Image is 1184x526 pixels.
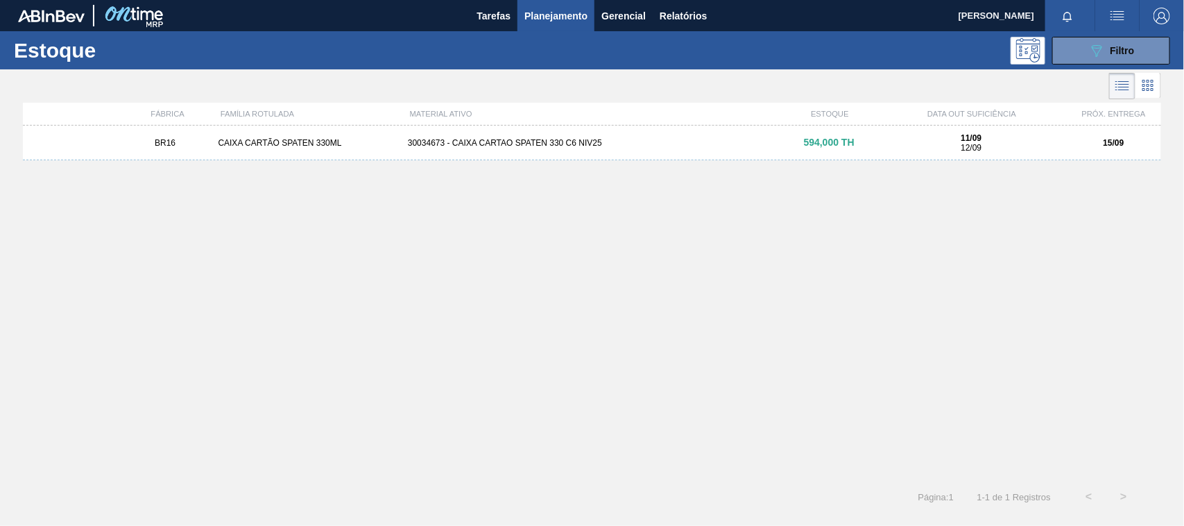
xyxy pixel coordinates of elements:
[404,110,783,118] div: MATERIAL ATIVO
[402,138,782,148] div: 30034673 - CAIXA CARTAO SPATEN 330 C6 NIV25
[782,110,877,118] div: ESTOQUE
[961,133,981,143] strong: 11/09
[477,8,511,24] span: Tarefas
[975,492,1051,502] span: 1 - 1 de 1 Registros
[1153,8,1170,24] img: Logout
[212,138,402,148] div: CAIXA CARTÃO SPATEN 330ML
[1110,45,1135,56] span: Filtro
[1106,480,1141,514] button: >
[1052,37,1170,65] button: Filtro
[14,42,217,58] h1: Estoque
[524,8,587,24] span: Planejamento
[1135,73,1161,99] div: Visão em Cards
[1067,110,1161,118] div: PRÓX. ENTREGA
[601,8,646,24] span: Gerencial
[18,10,85,22] img: TNhmsLtSVTkK8tSr43FrP2fwEKptu5GPRR3wAAAABJRU5ErkJggg==
[1011,37,1045,65] div: Pogramando: nenhum usuário selecionado
[1104,138,1124,148] strong: 15/09
[877,110,1067,118] div: DATA OUT SUFICIÊNCIA
[1109,73,1135,99] div: Visão em Lista
[660,8,707,24] span: Relatórios
[215,110,404,118] div: FAMÍLIA ROTULADA
[918,492,954,502] span: Página : 1
[120,110,214,118] div: FÁBRICA
[1072,480,1106,514] button: <
[1045,6,1090,26] button: Notificações
[804,137,855,148] span: 594,000 TH
[1109,8,1126,24] img: userActions
[155,138,175,148] span: BR16
[961,143,981,153] span: 12/09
